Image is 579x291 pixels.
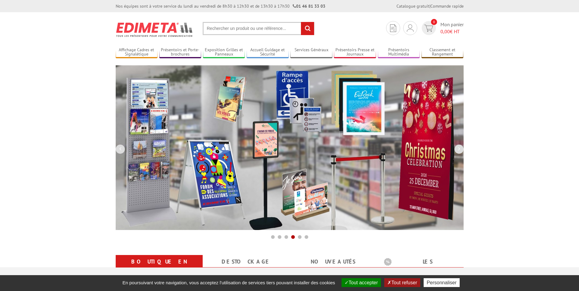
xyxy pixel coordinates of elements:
a: Accueil Guidage et Sécurité [247,47,289,57]
button: Personnaliser (fenêtre modale) [424,278,460,287]
span: € HT [440,28,464,35]
img: devis rapide [424,25,433,32]
img: Présentoir, panneau, stand - Edimeta - PLV, affichage, mobilier bureau, entreprise [116,18,194,41]
a: Catalogue gratuit [396,3,429,9]
a: Affichage Cadres et Signalétique [116,47,158,57]
div: | [396,3,464,9]
span: En poursuivant votre navigation, vous acceptez l'utilisation de services tiers pouvant installer ... [119,280,338,285]
img: devis rapide [407,24,414,32]
a: devis rapide 0 Mon panier 0,00€ HT [420,21,464,35]
a: Présentoirs Presse et Journaux [334,47,376,57]
b: Les promotions [384,256,460,268]
a: nouveautés [297,256,369,267]
a: Classement et Rangement [422,47,464,57]
a: Commande rapide [430,3,464,9]
a: Services Généraux [290,47,332,57]
a: Les promotions [384,256,456,278]
img: devis rapide [390,24,396,32]
input: Rechercher un produit ou une référence... [203,22,314,35]
span: 0 [431,19,437,25]
a: Présentoirs Multimédia [378,47,420,57]
div: Nos équipes sont à votre service du lundi au vendredi de 8h30 à 12h30 et de 13h30 à 17h30 [116,3,325,9]
strong: 01 46 81 33 03 [293,3,325,9]
a: Présentoirs et Porte-brochures [159,47,201,57]
span: Mon panier [440,21,464,35]
span: 0,00 [440,28,450,34]
a: Destockage [210,256,282,267]
input: rechercher [301,22,314,35]
button: Tout refuser [384,278,420,287]
button: Tout accepter [342,278,381,287]
a: Exposition Grilles et Panneaux [203,47,245,57]
a: Boutique en ligne [123,256,195,278]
